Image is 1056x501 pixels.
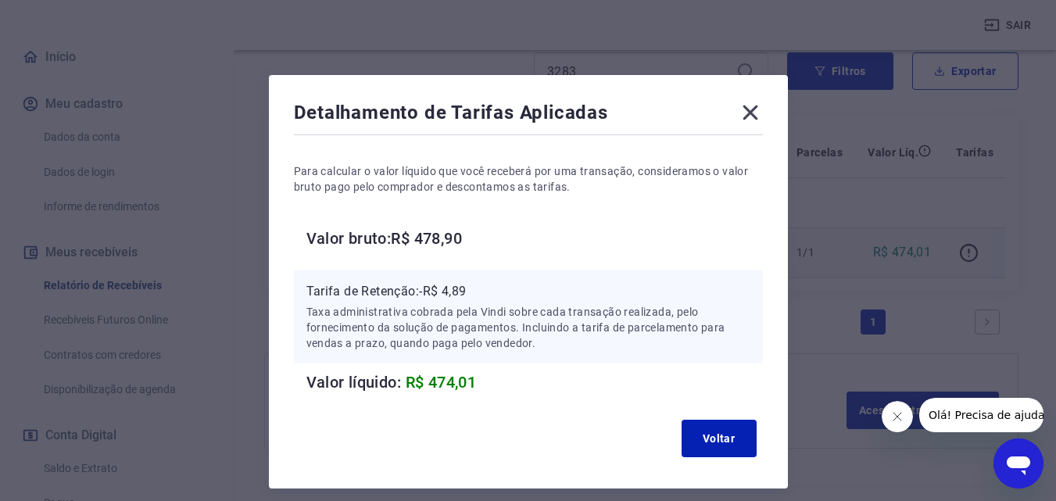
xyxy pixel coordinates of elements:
span: R$ 474,01 [406,373,477,392]
iframe: Fechar mensagem [882,401,913,432]
iframe: Botão para abrir a janela de mensagens [993,438,1043,488]
h6: Valor líquido: [306,370,763,395]
button: Voltar [682,420,757,457]
p: Tarifa de Retenção: -R$ 4,89 [306,282,750,301]
iframe: Mensagem da empresa [919,398,1043,432]
p: Taxa administrativa cobrada pela Vindi sobre cada transação realizada, pelo fornecimento da soluç... [306,304,750,351]
h6: Valor bruto: R$ 478,90 [306,226,763,251]
p: Para calcular o valor líquido que você receberá por uma transação, consideramos o valor bruto pag... [294,163,763,195]
div: Detalhamento de Tarifas Aplicadas [294,100,763,131]
span: Olá! Precisa de ajuda? [9,11,131,23]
